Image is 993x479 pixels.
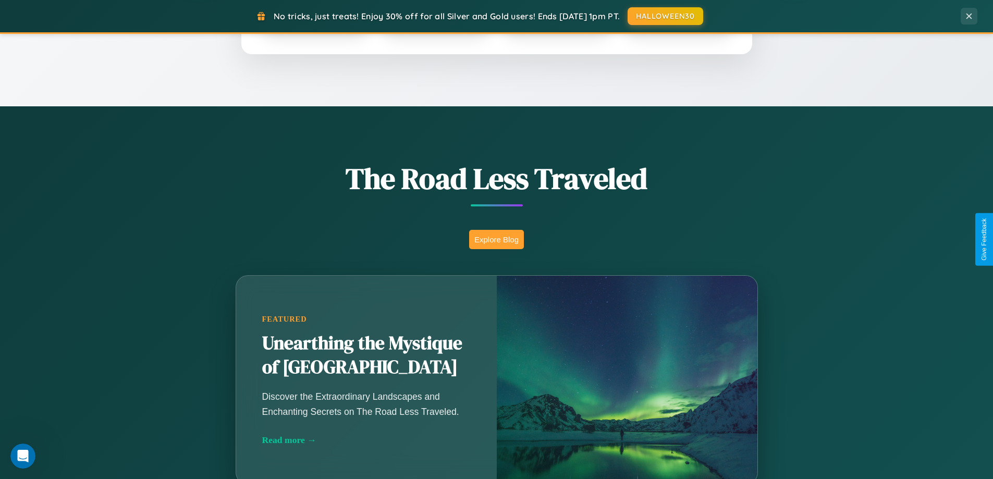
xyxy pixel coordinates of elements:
span: No tricks, just treats! Enjoy 30% off for all Silver and Gold users! Ends [DATE] 1pm PT. [274,11,620,21]
button: HALLOWEEN30 [628,7,703,25]
div: Give Feedback [980,218,988,261]
button: Explore Blog [469,230,524,249]
div: Read more → [262,435,471,446]
h1: The Road Less Traveled [184,158,810,199]
iframe: Intercom live chat [10,444,35,469]
h2: Unearthing the Mystique of [GEOGRAPHIC_DATA] [262,331,471,379]
p: Discover the Extraordinary Landscapes and Enchanting Secrets on The Road Less Traveled. [262,389,471,419]
div: Featured [262,315,471,324]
